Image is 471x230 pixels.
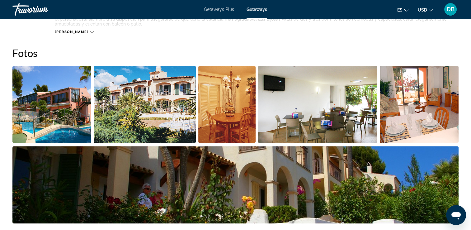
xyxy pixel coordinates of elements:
h2: Fotos [12,47,459,59]
button: Open full-screen image slider [198,65,255,143]
button: [PERSON_NAME] [55,30,93,34]
button: Open full-screen image slider [12,146,459,224]
a: Getaways Plus [204,7,234,12]
span: DB [447,6,455,12]
span: [PERSON_NAME] [55,30,88,34]
button: Open full-screen image slider [12,65,91,143]
button: Change currency [418,5,433,14]
button: Open full-screen image slider [94,65,196,143]
button: Open full-screen image slider [258,65,377,143]
iframe: Botón para iniciar la ventana de mensajería [446,205,466,225]
span: USD [418,7,427,12]
button: Change language [397,5,408,14]
a: Getaways [247,7,267,12]
button: Open full-screen image slider [380,65,459,143]
a: Travorium [12,1,75,17]
button: User Menu [442,3,459,16]
span: es [397,7,403,12]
